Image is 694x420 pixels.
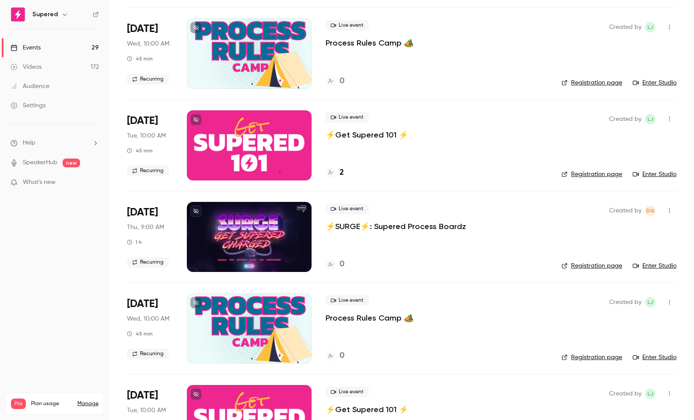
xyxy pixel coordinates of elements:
span: LJ [648,297,653,307]
h4: 2 [340,167,344,179]
a: Process Rules Camp 🏕️ [326,313,414,323]
span: Live event [326,387,369,397]
a: Registration page [561,261,622,270]
a: Registration page [561,353,622,362]
span: Recurring [127,257,169,268]
span: Live event [326,20,369,31]
span: Created by [609,22,641,32]
span: Created by [609,114,641,124]
a: 0 [326,75,344,87]
img: Supered [11,7,25,21]
span: LJ [648,22,653,32]
a: Enter Studio [633,261,676,270]
span: Lindsay John [645,22,655,32]
a: 2 [326,167,344,179]
span: Created by [609,205,641,216]
div: 45 min [127,330,153,337]
span: What's new [23,178,56,187]
span: DG [646,205,655,216]
span: LJ [648,114,653,124]
a: Registration page [561,78,622,87]
span: Created by [609,297,641,307]
span: Help [23,138,35,148]
a: Enter Studio [633,170,676,179]
iframe: Noticeable Trigger [88,179,99,187]
span: Lindsay John [645,297,655,307]
a: Enter Studio [633,353,676,362]
span: Live event [326,204,369,214]
span: Tue, 10:00 AM [127,406,166,415]
a: ⚡️Get Supered 101 ⚡️ [326,130,408,140]
span: Lindsay John [645,388,655,399]
a: 0 [326,258,344,270]
div: 1 h [127,239,142,246]
span: Live event [326,112,369,123]
a: 0 [326,350,344,362]
span: Created by [609,388,641,399]
div: Sep 16 Tue, 12:00 PM (America/New York) [127,110,173,180]
li: help-dropdown-opener [11,138,99,148]
a: Registration page [561,170,622,179]
span: [DATE] [127,205,158,219]
span: Recurring [127,74,169,85]
h4: 0 [340,75,344,87]
span: LJ [648,388,653,399]
h6: Supered [32,10,58,19]
span: Wed, 10:00 AM [127,39,169,48]
span: Recurring [127,166,169,176]
span: [DATE] [127,388,158,402]
span: [DATE] [127,297,158,311]
div: Settings [11,101,46,110]
span: Recurring [127,349,169,359]
div: 45 min [127,55,153,62]
div: 45 min [127,147,153,154]
h4: 0 [340,258,344,270]
a: ⚡️Get Supered 101 ⚡️ [326,404,408,415]
span: Thu, 9:00 AM [127,223,164,232]
span: Pro [11,399,26,409]
div: Audience [11,82,49,91]
a: Process Rules Camp 🏕️ [326,38,414,48]
span: Wed, 10:00 AM [127,314,169,323]
a: ⚡️SURGE⚡️: Supered Process Boardz [326,221,466,232]
a: Manage [77,400,98,407]
span: [DATE] [127,22,158,36]
div: Events [11,43,41,52]
div: Sep 18 Thu, 11:00 AM (America/New York) [127,202,173,272]
span: Live event [326,295,369,306]
span: new [63,159,80,167]
h4: 0 [340,350,344,362]
a: Enter Studio [633,78,676,87]
div: Sep 10 Wed, 12:00 PM (America/New York) [127,18,173,88]
div: Videos [11,63,42,71]
span: Lindsay John [645,114,655,124]
span: [DATE] [127,114,158,128]
span: Tue, 10:00 AM [127,131,166,140]
span: Plan usage [31,400,72,407]
div: Sep 24 Wed, 12:00 PM (America/New York) [127,293,173,364]
a: SpeakerHub [23,158,57,167]
span: D'Ana Guiloff [645,205,655,216]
